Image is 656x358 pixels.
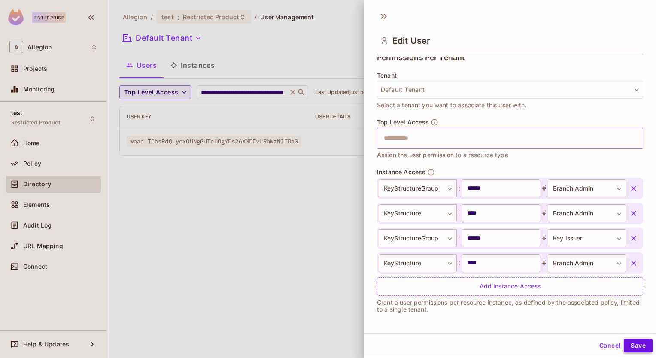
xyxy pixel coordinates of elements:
[379,204,457,222] div: KeyStructure
[379,254,457,272] div: KeyStructure
[540,208,548,218] span: #
[392,36,430,46] span: Edit User
[540,233,548,243] span: #
[377,150,508,160] span: Assign the user permission to a resource type
[377,277,643,296] div: Add Instance Access
[379,229,457,247] div: KeyStructureGroup
[377,119,429,126] span: Top Level Access
[457,208,462,218] span: :
[377,81,643,99] button: Default Tenant
[457,258,462,268] span: :
[377,72,397,79] span: Tenant
[548,229,626,247] div: Key Issuer
[377,299,643,313] p: Grant a user permissions per resource instance, as defined by the associated policy, limited to a...
[548,254,626,272] div: Branch Admin
[624,339,653,352] button: Save
[379,179,457,197] div: KeyStructureGroup
[377,169,425,176] span: Instance Access
[548,204,626,222] div: Branch Admin
[457,183,462,194] span: :
[540,258,548,268] span: #
[377,100,526,110] span: Select a tenant you want to associate this user with.
[596,339,624,352] button: Cancel
[457,233,462,243] span: :
[638,137,640,139] button: Open
[540,183,548,194] span: #
[548,179,626,197] div: Branch Admin
[377,53,465,62] span: Permissions Per Tenant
